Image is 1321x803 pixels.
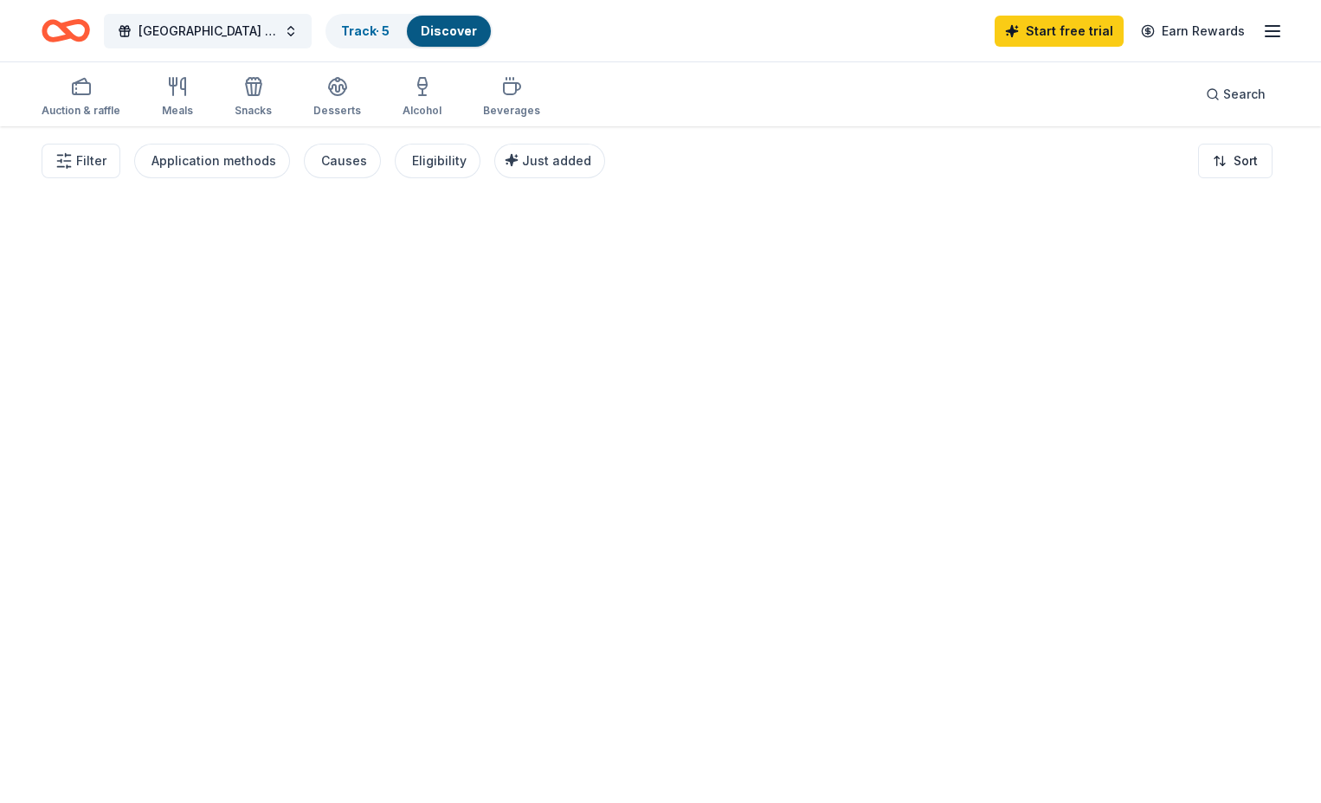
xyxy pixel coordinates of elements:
[313,104,361,118] div: Desserts
[412,151,467,171] div: Eligibility
[104,14,312,48] button: [GEOGRAPHIC_DATA] Spring 2026 Baseball Season Raffle
[403,69,441,126] button: Alcohol
[421,23,477,38] a: Discover
[313,69,361,126] button: Desserts
[235,69,272,126] button: Snacks
[1234,151,1258,171] span: Sort
[42,104,120,118] div: Auction & raffle
[1131,16,1255,47] a: Earn Rewards
[235,104,272,118] div: Snacks
[1198,144,1273,178] button: Sort
[494,144,605,178] button: Just added
[42,10,90,51] a: Home
[1192,77,1279,112] button: Search
[76,151,106,171] span: Filter
[341,23,390,38] a: Track· 5
[403,104,441,118] div: Alcohol
[321,151,367,171] div: Causes
[522,153,591,168] span: Just added
[162,69,193,126] button: Meals
[42,69,120,126] button: Auction & raffle
[483,104,540,118] div: Beverages
[1223,84,1266,105] span: Search
[139,21,277,42] span: [GEOGRAPHIC_DATA] Spring 2026 Baseball Season Raffle
[325,14,493,48] button: Track· 5Discover
[42,144,120,178] button: Filter
[995,16,1124,47] a: Start free trial
[395,144,480,178] button: Eligibility
[304,144,381,178] button: Causes
[483,69,540,126] button: Beverages
[151,151,276,171] div: Application methods
[134,144,290,178] button: Application methods
[162,104,193,118] div: Meals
